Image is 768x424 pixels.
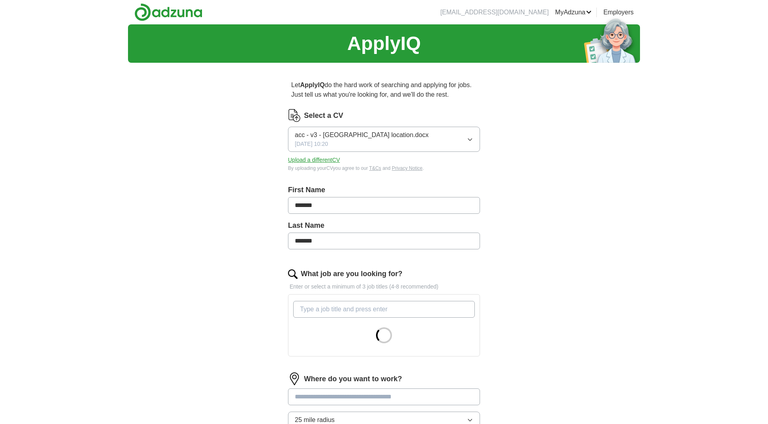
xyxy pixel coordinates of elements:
img: Adzuna logo [134,3,202,21]
span: [DATE] 10:20 [295,140,328,148]
a: T&Cs [369,165,381,171]
strong: ApplyIQ [300,82,324,88]
label: First Name [288,185,480,195]
input: Type a job title and press enter [293,301,475,318]
img: search.png [288,269,298,279]
label: Where do you want to work? [304,374,402,384]
span: acc - v3 - [GEOGRAPHIC_DATA] location.docx [295,130,429,140]
label: Select a CV [304,110,343,121]
button: Upload a differentCV [288,156,340,164]
button: acc - v3 - [GEOGRAPHIC_DATA] location.docx[DATE] 10:20 [288,127,480,152]
a: Privacy Notice [392,165,423,171]
a: MyAdzuna [555,8,592,17]
label: Last Name [288,220,480,231]
p: Let do the hard work of searching and applying for jobs. Just tell us what you're looking for, an... [288,77,480,103]
div: By uploading your CV you agree to our and . [288,165,480,172]
img: location.png [288,372,301,385]
label: What job are you looking for? [301,269,402,279]
img: CV Icon [288,109,301,122]
h1: ApplyIQ [347,29,421,58]
a: Employers [603,8,634,17]
li: [EMAIL_ADDRESS][DOMAIN_NAME] [440,8,549,17]
p: Enter or select a minimum of 3 job titles (4-8 recommended) [288,283,480,291]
